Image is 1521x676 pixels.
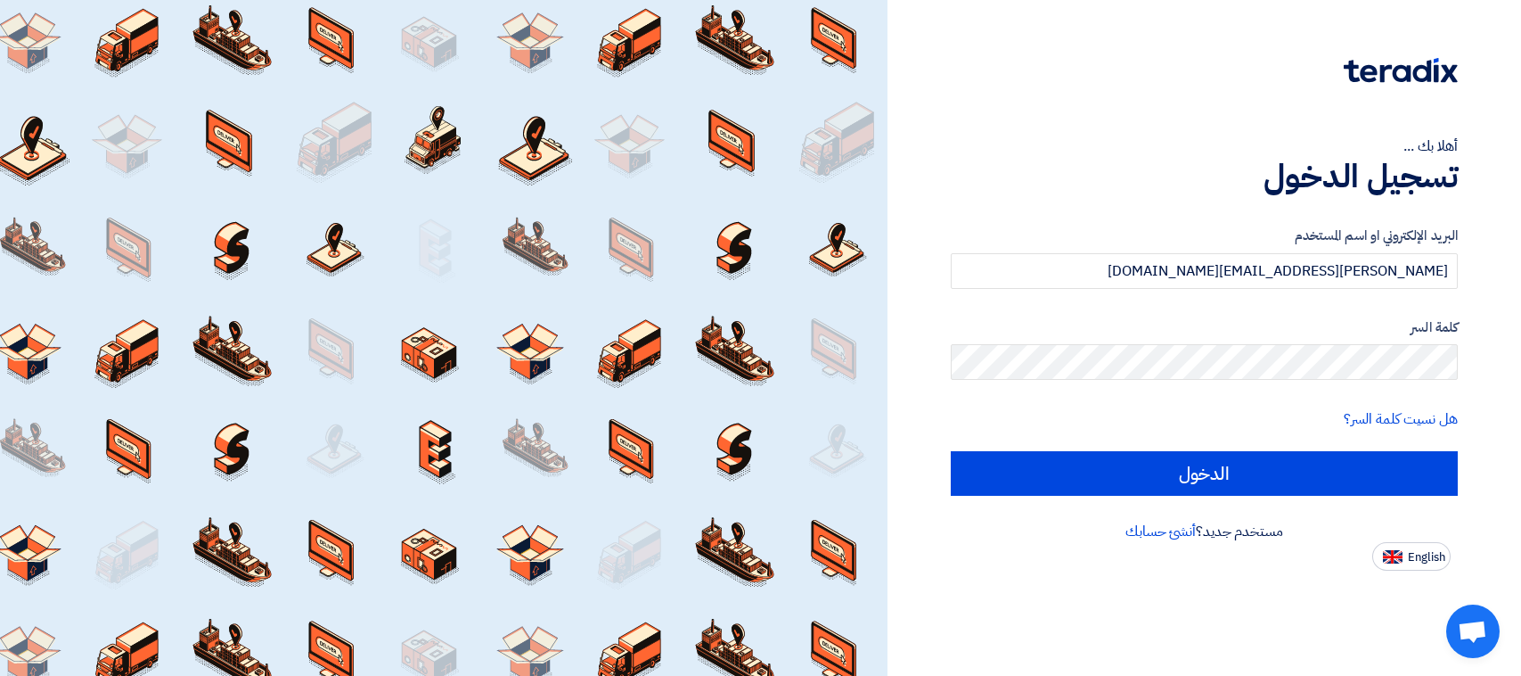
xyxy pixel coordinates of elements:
[951,451,1458,496] input: الدخول
[951,136,1458,157] div: أهلا بك ...
[1344,58,1458,83] img: Teradix logo
[1446,605,1500,658] div: Open chat
[1372,542,1451,571] button: English
[951,253,1458,289] input: أدخل بريد العمل الإلكتروني او اسم المستخدم الخاص بك ...
[951,157,1458,196] h1: تسجيل الدخول
[951,521,1458,542] div: مستخدم جديد؟
[951,226,1458,246] label: البريد الإلكتروني او اسم المستخدم
[1125,521,1196,542] a: أنشئ حسابك
[1408,551,1445,564] span: English
[1344,408,1458,430] a: هل نسيت كلمة السر؟
[1383,550,1402,564] img: en-US.png
[951,317,1458,338] label: كلمة السر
